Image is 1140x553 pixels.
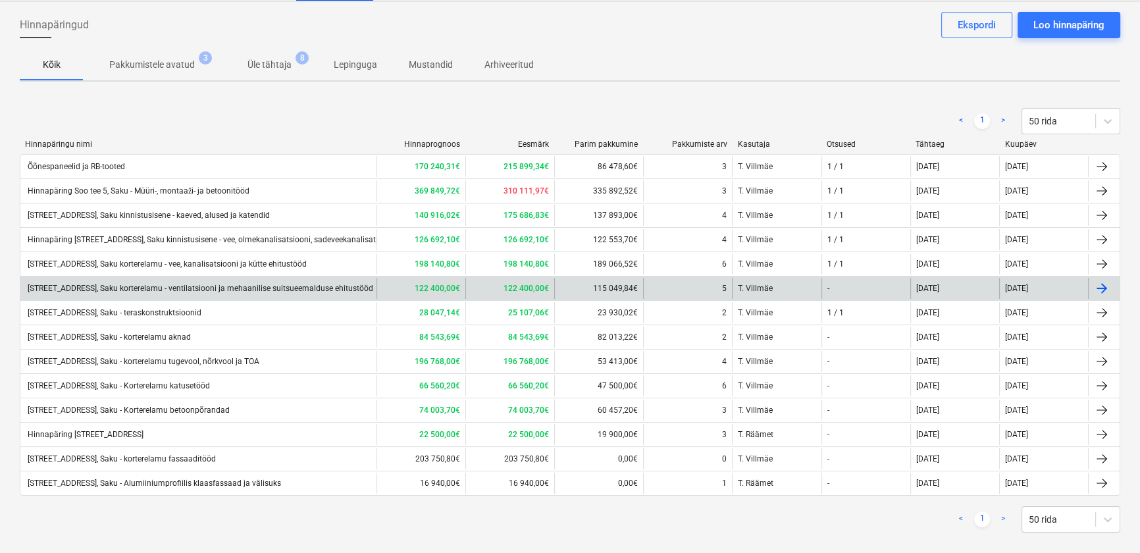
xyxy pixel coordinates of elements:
[554,400,643,421] div: 60 457,20€
[916,162,939,171] div: [DATE]
[722,186,727,196] div: 3
[995,113,1011,129] a: Next page
[722,357,727,366] div: 4
[738,140,816,149] div: Kasutaja
[648,140,727,149] div: Pakkumiste arv
[554,278,643,299] div: 115 049,84€
[916,140,994,149] div: Tähtaeg
[732,205,821,226] div: T. Villmäe
[827,284,829,293] div: -
[554,253,643,275] div: 189 066,52€
[504,357,549,366] b: 196 768,00€
[554,229,643,250] div: 122 553,70€
[732,375,821,396] div: T. Villmäe
[26,308,201,317] div: [STREET_ADDRESS], Saku - teraskonstruktsioonid
[1018,12,1120,38] button: Loo hinnapäring
[722,259,727,269] div: 6
[916,308,939,317] div: [DATE]
[732,278,821,299] div: T. Villmäe
[827,454,829,463] div: -
[827,308,844,317] div: 1 / 1
[916,332,939,342] div: [DATE]
[1005,140,1083,149] div: Kuupäev
[296,51,309,65] span: 8
[504,284,549,293] b: 122 400,00€
[827,259,844,269] div: 1 / 1
[916,406,939,415] div: [DATE]
[1005,430,1028,439] div: [DATE]
[916,186,939,196] div: [DATE]
[415,284,460,293] b: 122 400,00€
[484,58,534,72] p: Arhiveeritud
[1005,162,1028,171] div: [DATE]
[465,448,554,469] div: 203 750,80€
[559,140,638,149] div: Parim pakkumine
[415,211,460,220] b: 140 916,02€
[508,381,549,390] b: 66 560,20€
[827,479,829,488] div: -
[26,479,281,488] div: [STREET_ADDRESS], Saku - Alumiiniumprofiilis klaasfassaad ja välisuks
[1005,211,1028,220] div: [DATE]
[554,156,643,177] div: 86 478,60€
[941,12,1012,38] button: Ekspordi
[1074,490,1140,553] div: Chat Widget
[1005,479,1028,488] div: [DATE]
[554,375,643,396] div: 47 500,00€
[26,357,259,366] div: [STREET_ADDRESS], Saku - korterelamu tugevool, nõrkvool ja TOA
[26,406,230,415] div: [STREET_ADDRESS], Saku - Korterelamu betoonpõrandad
[732,180,821,201] div: T. Villmäe
[554,180,643,201] div: 335 892,52€
[732,253,821,275] div: T. Villmäe
[722,454,727,463] div: 0
[722,406,727,415] div: 3
[827,406,829,415] div: -
[247,58,292,72] p: Üle tähtaja
[916,211,939,220] div: [DATE]
[415,162,460,171] b: 170 240,31€
[334,58,377,72] p: Lepinguga
[504,235,549,244] b: 126 692,10€
[508,406,549,415] b: 74 003,70€
[504,186,549,196] b: 310 111,97€
[409,58,453,72] p: Mustandid
[415,186,460,196] b: 369 849,72€
[827,357,829,366] div: -
[26,162,125,171] div: Õõnespaneelid ja RB-tooted
[916,454,939,463] div: [DATE]
[508,332,549,342] b: 84 543,69€
[504,259,549,269] b: 198 140,80€
[1005,454,1028,463] div: [DATE]
[722,235,727,244] div: 4
[554,351,643,372] div: 53 413,00€
[827,332,829,342] div: -
[381,140,459,149] div: Hinnaprognoos
[953,512,969,527] a: Previous page
[376,448,465,469] div: 203 750,80€
[722,162,727,171] div: 3
[732,400,821,421] div: T. Villmäe
[916,235,939,244] div: [DATE]
[26,454,216,463] div: [STREET_ADDRESS], Saku - korterelamu fassaaditööd
[109,58,195,72] p: Pakkumistele avatud
[415,235,460,244] b: 126 692,10€
[827,381,829,390] div: -
[916,381,939,390] div: [DATE]
[1005,406,1028,415] div: [DATE]
[722,211,727,220] div: 4
[732,351,821,372] div: T. Villmäe
[995,512,1011,527] a: Next page
[419,381,460,390] b: 66 560,20€
[722,479,727,488] div: 1
[26,430,143,439] div: Hinnapäring [STREET_ADDRESS]
[916,357,939,366] div: [DATE]
[26,259,307,269] div: [STREET_ADDRESS], Saku korterelamu - vee, kanalisatsiooni ja kütte ehitustööd
[508,308,549,317] b: 25 107,06€
[26,211,270,220] div: [STREET_ADDRESS], Saku kinnistusisene - kaeved, alused ja katendid
[419,332,460,342] b: 84 543,69€
[732,229,821,250] div: T. Villmäe
[827,186,844,196] div: 1 / 1
[554,302,643,323] div: 23 930,02€
[419,430,460,439] b: 22 500,00€
[974,113,990,129] a: Page 1 is your current page
[554,327,643,348] div: 82 013,22€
